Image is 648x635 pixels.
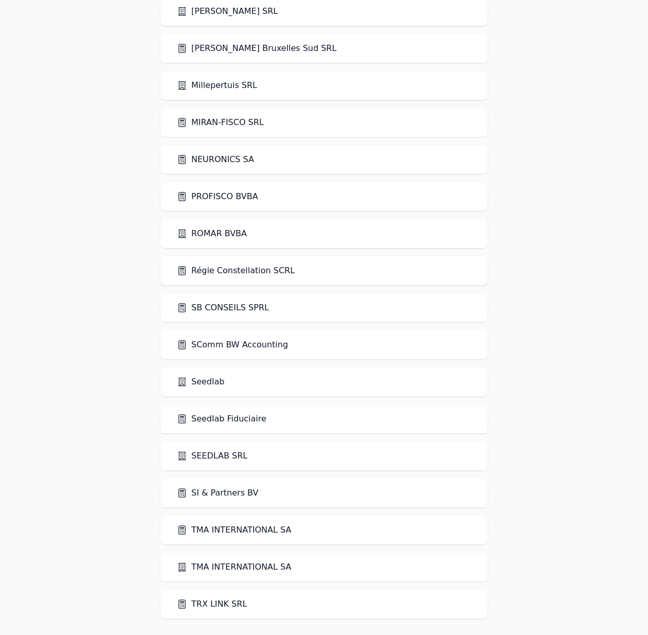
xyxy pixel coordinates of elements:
[177,42,336,55] a: [PERSON_NAME] Bruxelles Sud SRL
[177,413,266,425] a: Seedlab Fiduciaire
[177,376,224,388] a: Seedlab
[177,227,247,240] a: ROMAR BVBA
[177,116,264,129] a: MIRAN-FISCO SRL
[177,487,259,499] a: SI & Partners BV
[177,339,288,351] a: SComm BW Accounting
[177,524,291,536] a: TMA INTERNATIONAL SA
[177,561,291,573] a: TMA INTERNATIONAL SA
[177,5,278,17] a: [PERSON_NAME] SRL
[177,450,247,462] a: SEEDLAB SRL
[177,264,295,277] a: Régie Constellation SCRL
[177,79,257,92] a: Millepertuis SRL
[177,190,258,203] a: PROFISCO BVBA
[177,598,247,610] a: TRX LINK SRL
[177,153,254,166] a: NEURONICS SA
[177,302,269,314] a: SB CONSEILS SPRL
